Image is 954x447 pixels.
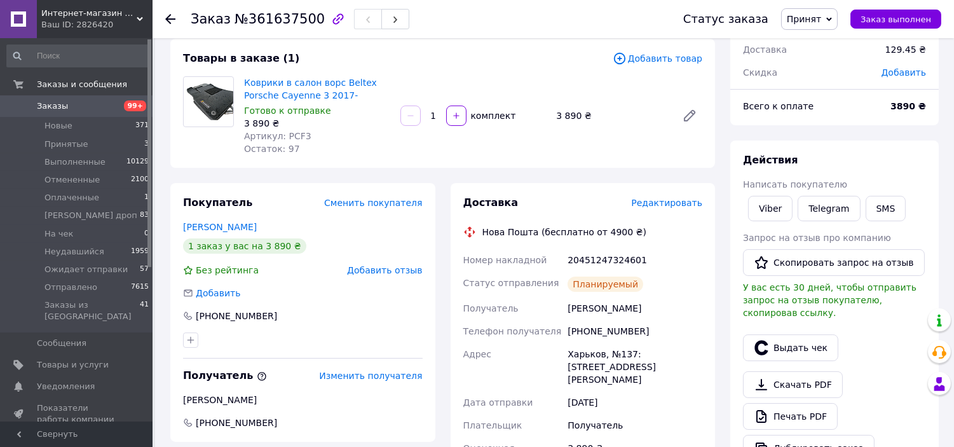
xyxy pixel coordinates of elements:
span: 41 [140,299,149,322]
span: Скидка [743,67,777,78]
span: Показатели работы компании [37,402,118,425]
span: Новые [44,120,72,132]
span: Неудавшийся [44,246,104,258]
span: Написать покупателю [743,179,847,189]
div: Ваш ID: 2826420 [41,19,153,31]
a: [PERSON_NAME] [183,222,257,232]
span: 1 [144,192,149,203]
span: Заказ [191,11,231,27]
span: Заказы [37,100,68,112]
a: Коврики в салон ворс Beltex Porsche Cayenne 3 2017- [244,78,377,100]
span: Готово к отправке [244,106,331,116]
span: Адрес [463,349,491,359]
div: 1 заказ у вас на 3 890 ₴ [183,238,306,254]
span: Заказ выполнен [861,15,931,24]
div: Получатель [565,414,705,437]
span: Добавить [882,67,926,78]
a: Скачать PDF [743,371,843,398]
span: [PHONE_NUMBER] [194,416,278,429]
span: Плательщик [463,420,522,430]
a: Viber [748,196,793,221]
div: 3 890 ₴ [551,107,672,125]
div: 3 890 ₴ [244,117,390,130]
span: 3 [144,139,149,150]
img: Коврики в салон ворс Beltex Porsche Cayenne 3 2017- [184,83,233,121]
span: Оплаченные [44,192,99,203]
button: Выдать чек [743,334,838,361]
a: Telegram [798,196,860,221]
span: Принятые [44,139,88,150]
span: Добавить отзыв [347,265,422,275]
span: [PERSON_NAME] дроп [44,210,137,221]
span: Принят [787,14,821,24]
div: Харьков, №137: [STREET_ADDRESS][PERSON_NAME] [565,343,705,391]
span: Товары в заказе (1) [183,52,299,64]
span: 57 [140,264,149,275]
span: 1959 [131,246,149,258]
input: Поиск [6,45,150,67]
span: Получатель [463,303,519,313]
div: [DATE] [565,391,705,414]
span: 83 [140,210,149,221]
div: 129.45 ₴ [878,36,934,64]
span: 7615 [131,282,149,293]
span: Запрос на отзыв про компанию [743,233,891,243]
span: Дата отправки [463,397,533,408]
span: Статус отправления [463,278,559,288]
span: Уведомления [37,381,95,392]
button: SMS [866,196,906,221]
span: Отправлено [44,282,97,293]
span: Интернет-магазин "Автомечта" [41,8,137,19]
span: Сменить покупателя [324,198,422,208]
span: Выполненные [44,156,106,168]
button: Скопировать запрос на отзыв [743,249,925,276]
span: Телефон получателя [463,326,562,336]
span: Заказы из [GEOGRAPHIC_DATA] [44,299,140,322]
b: 3890 ₴ [890,101,926,111]
span: Остаток: 97 [244,144,300,154]
span: У вас есть 30 дней, чтобы отправить запрос на отзыв покупателю, скопировав ссылку. [743,282,917,318]
span: Добавить [196,288,240,298]
span: Покупатель [183,196,252,209]
span: Номер накладной [463,255,547,265]
div: Планируемый [568,277,643,292]
span: Добавить товар [613,52,702,65]
div: Статус заказа [683,13,768,25]
a: Печать PDF [743,403,838,430]
span: Доставка [463,196,519,209]
span: Сообщения [37,338,86,349]
span: Заказы и сообщения [37,79,127,90]
div: комплект [468,109,517,122]
div: Вернуться назад [165,13,175,25]
span: 2100 [131,174,149,186]
span: 0 [144,228,149,240]
span: №361637500 [235,11,325,27]
span: Получатель [183,369,267,382]
a: Редактировать [677,103,702,128]
span: Товары и услуги [37,359,109,371]
span: Ожидает отправки [44,264,128,275]
div: [PERSON_NAME] [183,394,423,406]
span: Доставка [743,45,787,55]
button: Заказ выполнен [850,10,941,29]
span: Артикул: PCF3 [244,131,311,141]
div: 20451247324601 [565,249,705,272]
div: [PHONE_NUMBER] [194,310,278,322]
span: Действия [743,154,798,166]
div: Нова Пошта (бесплатно от 4900 ₴) [479,226,650,238]
div: [PHONE_NUMBER] [565,320,705,343]
span: На чек [44,228,73,240]
span: Изменить получателя [319,371,422,381]
span: Отмененные [44,174,100,186]
span: 371 [135,120,149,132]
span: 99+ [124,100,146,111]
span: Редактировать [631,198,702,208]
span: 10129 [126,156,149,168]
span: Всего к оплате [743,101,814,111]
div: [PERSON_NAME] [565,297,705,320]
span: Без рейтинга [196,265,259,275]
